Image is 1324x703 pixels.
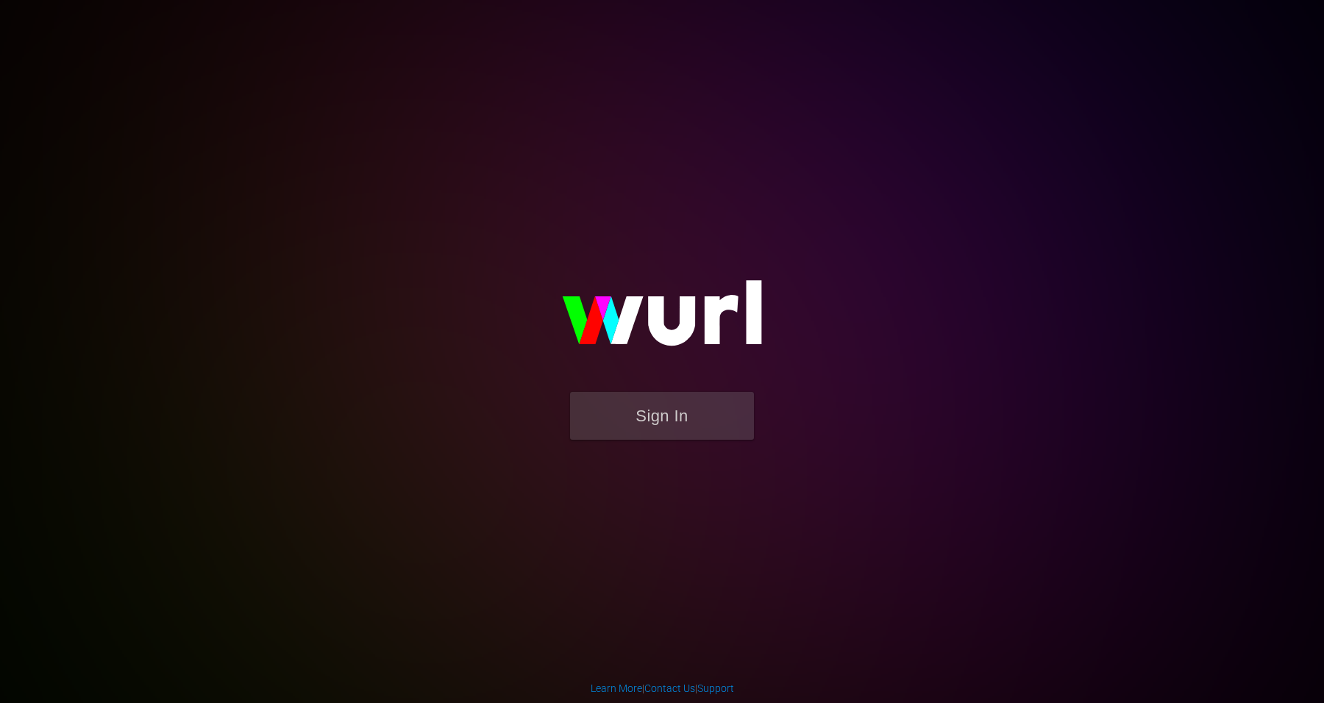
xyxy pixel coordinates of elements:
div: | | [591,681,734,696]
a: Support [697,682,734,694]
img: wurl-logo-on-black-223613ac3d8ba8fe6dc639794a292ebdb59501304c7dfd60c99c58986ef67473.svg [515,249,809,391]
a: Contact Us [644,682,695,694]
button: Sign In [570,392,754,440]
a: Learn More [591,682,642,694]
